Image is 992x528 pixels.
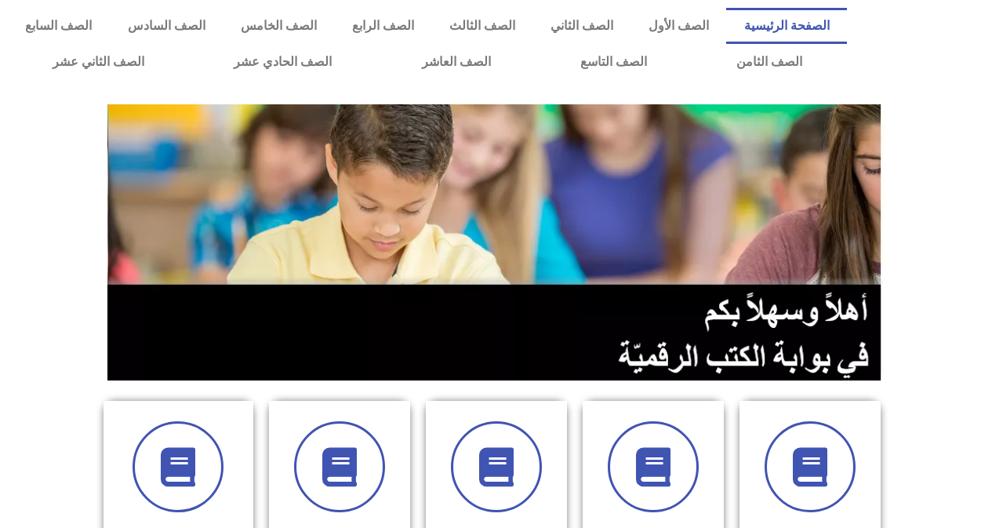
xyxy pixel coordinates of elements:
[334,8,431,44] a: الصف الرابع
[532,8,630,44] a: الصف الثاني
[377,44,536,80] a: الصف العاشر
[8,8,110,44] a: الصف السابع
[110,8,223,44] a: الصف السادس
[431,8,532,44] a: الصف الثالث
[8,44,189,80] a: الصف الثاني عشر
[223,8,334,44] a: الصف الخامس
[630,8,726,44] a: الصف الأول
[536,44,692,80] a: الصف التاسع
[692,44,847,80] a: الصف الثامن
[189,44,376,80] a: الصف الحادي عشر
[726,8,847,44] a: الصفحة الرئيسية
